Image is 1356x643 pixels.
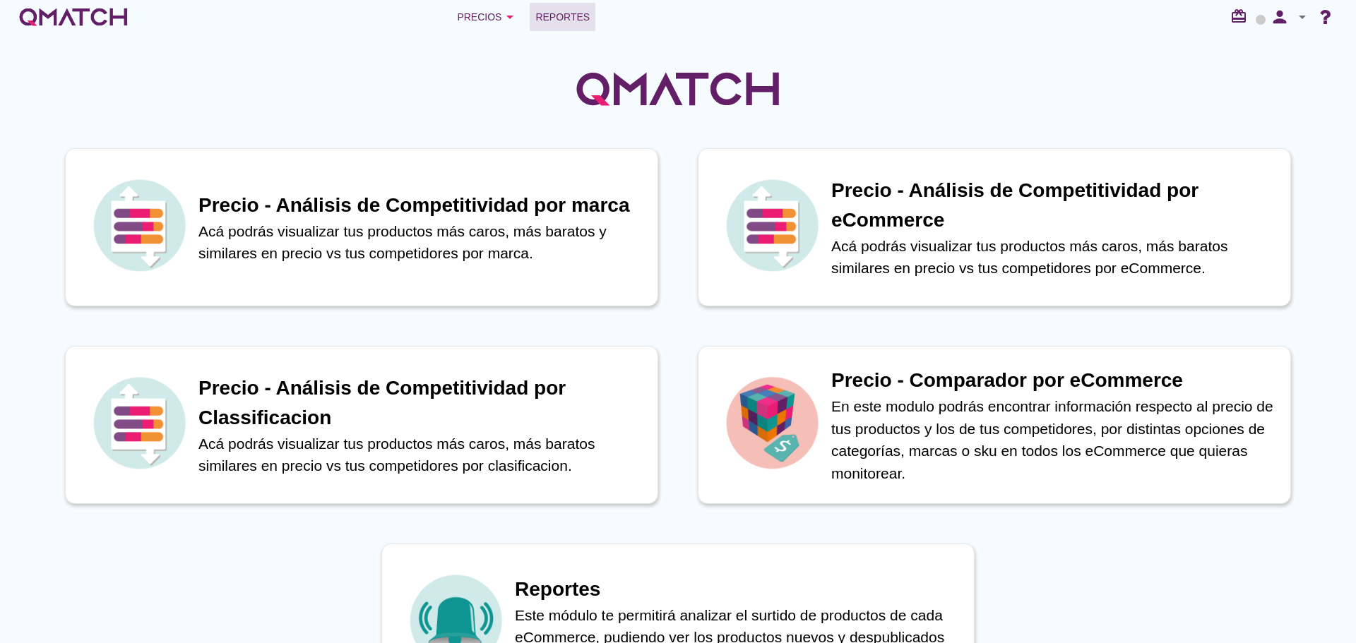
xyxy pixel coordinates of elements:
[501,8,518,25] i: arrow_drop_down
[17,3,130,31] a: white-qmatch-logo
[831,395,1276,484] p: En este modulo podrás encontrar información respecto al precio de tus productos y los de tus comp...
[572,54,784,124] img: QMatchLogo
[722,176,821,275] img: icon
[45,346,678,504] a: iconPrecio - Análisis de Competitividad por ClassificacionAcá podrás visualizar tus productos más...
[198,433,643,477] p: Acá podrás visualizar tus productos más caros, más baratos similares en precio vs tus competidore...
[90,373,189,472] img: icon
[198,220,643,265] p: Acá podrás visualizar tus productos más caros, más baratos y similares en precio vs tus competido...
[530,3,595,31] a: Reportes
[1230,8,1253,25] i: redeem
[198,373,643,433] h1: Precio - Análisis de Competitividad por Classificacion
[457,8,518,25] div: Precios
[535,8,590,25] span: Reportes
[198,191,643,220] h1: Precio - Análisis de Competitividad por marca
[90,176,189,275] img: icon
[678,346,1311,504] a: iconPrecio - Comparador por eCommerceEn este modulo podrás encontrar información respecto al prec...
[722,373,821,472] img: icon
[515,575,960,604] h1: Reportes
[45,148,678,306] a: iconPrecio - Análisis de Competitividad por marcaAcá podrás visualizar tus productos más caros, m...
[831,176,1276,235] h1: Precio - Análisis de Competitividad por eCommerce
[446,3,530,31] button: Precios
[831,235,1276,280] p: Acá podrás visualizar tus productos más caros, más baratos similares en precio vs tus competidore...
[1266,7,1294,27] i: person
[678,148,1311,306] a: iconPrecio - Análisis de Competitividad por eCommerceAcá podrás visualizar tus productos más caro...
[831,366,1276,395] h1: Precio - Comparador por eCommerce
[1294,8,1311,25] i: arrow_drop_down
